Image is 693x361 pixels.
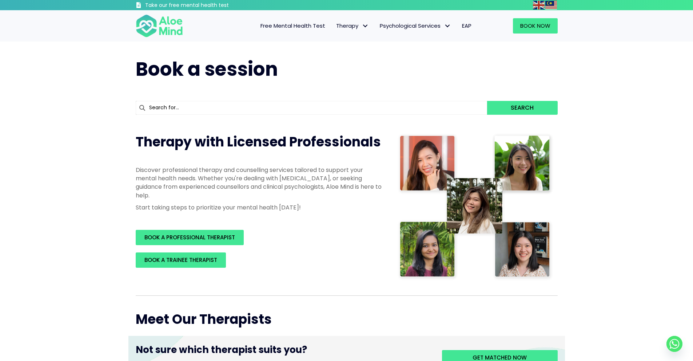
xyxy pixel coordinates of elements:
img: ms [545,1,557,9]
a: Whatsapp [666,336,682,352]
a: Psychological ServicesPsychological Services: submenu [374,18,457,34]
img: Therapist collage [398,133,553,281]
img: Aloe mind Logo [136,14,183,38]
a: English [533,1,545,9]
input: Search for... [136,101,487,115]
a: EAP [457,18,477,34]
a: Take our free mental health test [136,2,268,10]
a: Free Mental Health Test [255,18,331,34]
a: BOOK A TRAINEE THERAPIST [136,252,226,268]
span: Psychological Services [380,22,451,30]
span: Therapy: submenu [360,21,371,31]
span: EAP [462,22,471,30]
a: BOOK A PROFESSIONAL THERAPIST [136,230,244,245]
img: en [533,1,545,9]
a: TherapyTherapy: submenu [331,18,374,34]
span: Psychological Services: submenu [442,21,453,31]
span: Book Now [520,22,550,30]
p: Discover professional therapy and counselling services tailored to support your mental health nee... [136,166,383,200]
button: Search [487,101,557,115]
span: Therapy [336,22,369,30]
span: Therapy with Licensed Professionals [136,133,381,151]
a: Malay [545,1,558,9]
h3: Take our free mental health test [145,2,268,9]
span: Free Mental Health Test [260,22,325,30]
p: Start taking steps to prioritize your mental health [DATE]! [136,203,383,212]
h3: Not sure which therapist suits you? [136,343,431,360]
span: Meet Our Therapists [136,310,272,329]
span: BOOK A TRAINEE THERAPIST [144,256,217,264]
span: Book a session [136,56,278,82]
nav: Menu [192,18,477,34]
a: Book Now [513,18,558,34]
span: BOOK A PROFESSIONAL THERAPIST [144,234,235,241]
